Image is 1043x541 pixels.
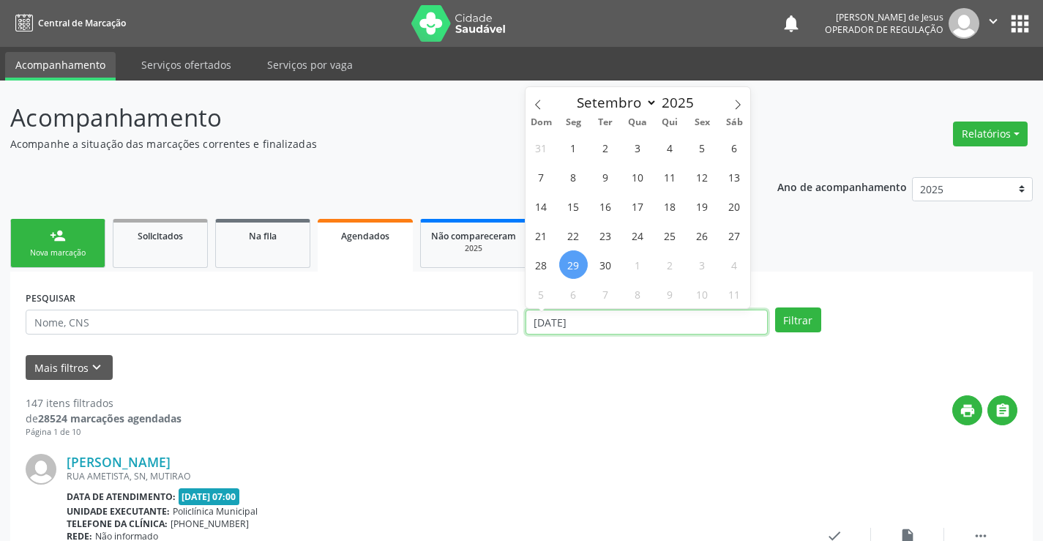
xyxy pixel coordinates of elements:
span: Outubro 1, 2025 [624,250,652,279]
span: Outubro 3, 2025 [688,250,717,279]
a: Serviços por vaga [257,52,363,78]
button: Filtrar [775,307,821,332]
button: Relatórios [953,122,1028,146]
span: Setembro 8, 2025 [559,163,588,191]
span: Qua [621,118,654,127]
span: [DATE] 07:00 [179,488,240,505]
span: Setembro 2, 2025 [591,133,620,162]
span: Setembro 6, 2025 [720,133,749,162]
span: Setembro 14, 2025 [527,192,556,220]
span: Outubro 7, 2025 [591,280,620,308]
span: Qui [654,118,686,127]
span: Não compareceram [431,230,516,242]
span: Setembro 16, 2025 [591,192,620,220]
input: Selecione um intervalo [526,310,768,335]
b: Telefone da clínica: [67,518,168,530]
img: img [949,8,979,39]
i: print [960,403,976,419]
span: Setembro 26, 2025 [688,221,717,250]
p: Ano de acompanhamento [777,177,907,195]
img: img [26,454,56,485]
div: Nova marcação [21,247,94,258]
span: Dom [526,118,558,127]
span: Setembro 18, 2025 [656,192,684,220]
div: Página 1 de 10 [26,426,182,439]
span: Seg [557,118,589,127]
select: Month [570,92,658,113]
div: 2025 [431,243,516,254]
i: keyboard_arrow_down [89,359,105,376]
i:  [995,403,1011,419]
span: Setembro 27, 2025 [720,221,749,250]
i:  [985,13,1001,29]
div: de [26,411,182,426]
a: Acompanhamento [5,52,116,81]
span: Outubro 8, 2025 [624,280,652,308]
span: Ter [589,118,621,127]
span: Setembro 21, 2025 [527,221,556,250]
span: Policlínica Municipal [173,505,258,518]
span: Setembro 10, 2025 [624,163,652,191]
div: person_add [50,228,66,244]
span: Agendados [341,230,389,242]
span: Na fila [249,230,277,242]
b: Unidade executante: [67,505,170,518]
button:  [979,8,1007,39]
span: Setembro 3, 2025 [624,133,652,162]
span: Setembro 15, 2025 [559,192,588,220]
span: Setembro 22, 2025 [559,221,588,250]
span: Setembro 30, 2025 [591,250,620,279]
span: Setembro 25, 2025 [656,221,684,250]
span: Setembro 28, 2025 [527,250,556,279]
strong: 28524 marcações agendadas [38,411,182,425]
button:  [987,395,1017,425]
span: Setembro 17, 2025 [624,192,652,220]
span: Setembro 12, 2025 [688,163,717,191]
b: Data de atendimento: [67,490,176,503]
button: Mais filtroskeyboard_arrow_down [26,355,113,381]
span: Setembro 29, 2025 [559,250,588,279]
span: Sex [686,118,718,127]
div: RUA AMETISTA, SN, MUTIRAO [67,470,798,482]
div: [PERSON_NAME] de Jesus [825,11,943,23]
span: Solicitados [138,230,183,242]
span: Outubro 9, 2025 [656,280,684,308]
p: Acompanhamento [10,100,726,136]
span: Setembro 1, 2025 [559,133,588,162]
span: Setembro 13, 2025 [720,163,749,191]
div: 147 itens filtrados [26,395,182,411]
a: Serviços ofertados [131,52,242,78]
span: Operador de regulação [825,23,943,36]
button: print [952,395,982,425]
input: Nome, CNS [26,310,518,335]
span: [PHONE_NUMBER] [171,518,249,530]
button: apps [1007,11,1033,37]
span: Agosto 31, 2025 [527,133,556,162]
span: Setembro 9, 2025 [591,163,620,191]
span: Setembro 19, 2025 [688,192,717,220]
label: PESQUISAR [26,287,75,310]
span: Setembro 5, 2025 [688,133,717,162]
span: Outubro 5, 2025 [527,280,556,308]
span: Setembro 23, 2025 [591,221,620,250]
a: [PERSON_NAME] [67,454,171,470]
span: Outubro 10, 2025 [688,280,717,308]
span: Setembro 7, 2025 [527,163,556,191]
span: Outubro 6, 2025 [559,280,588,308]
a: Central de Marcação [10,11,126,35]
span: Setembro 24, 2025 [624,221,652,250]
span: Setembro 20, 2025 [720,192,749,220]
span: Setembro 11, 2025 [656,163,684,191]
span: Outubro 4, 2025 [720,250,749,279]
span: Sáb [718,118,750,127]
span: Outubro 11, 2025 [720,280,749,308]
span: Central de Marcação [38,17,126,29]
button: notifications [781,13,801,34]
span: Outubro 2, 2025 [656,250,684,279]
p: Acompanhe a situação das marcações correntes e finalizadas [10,136,726,152]
input: Year [657,93,706,112]
span: Setembro 4, 2025 [656,133,684,162]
